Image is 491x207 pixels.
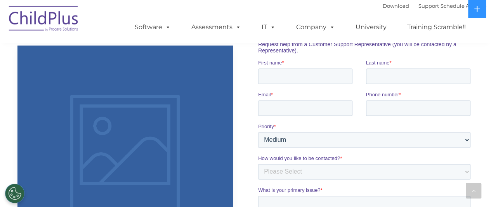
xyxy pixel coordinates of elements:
[5,0,83,39] img: ChildPlus by Procare Solutions
[399,19,474,35] a: Training Scramble!!
[441,3,486,9] a: Schedule A Demo
[288,19,343,35] a: Company
[418,3,439,9] a: Support
[254,19,283,35] a: IT
[383,3,486,9] font: |
[348,19,394,35] a: University
[127,19,179,35] a: Software
[184,19,249,35] a: Assessments
[383,3,409,9] a: Download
